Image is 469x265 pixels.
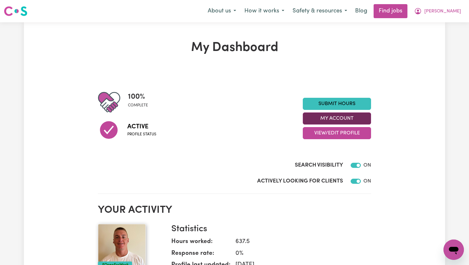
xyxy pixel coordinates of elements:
[171,224,366,235] h3: Statistics
[288,4,351,18] button: Safety & resources
[171,237,230,249] dt: Hours worked:
[240,4,288,18] button: How it works
[128,91,153,113] div: Profile completeness: 100%
[98,40,371,55] h1: My Dashboard
[230,249,366,258] dd: 0 %
[410,4,465,18] button: My Account
[303,112,371,125] button: My Account
[363,179,371,184] span: ON
[127,122,156,132] span: Active
[128,91,148,103] span: 100 %
[4,5,27,17] img: Careseekers logo
[204,4,240,18] button: About us
[98,204,371,216] h2: Your activity
[4,4,27,18] a: Careseekers logo
[127,132,156,137] span: Profile status
[424,8,461,15] span: [PERSON_NAME]
[374,4,407,18] a: Find jobs
[303,98,371,110] a: Submit Hours
[303,127,371,139] button: View/Edit Profile
[171,249,230,261] dt: Response rate:
[230,237,366,247] dd: 637.5
[351,4,371,18] a: Blog
[295,161,343,169] label: Search Visibility
[363,163,371,168] span: ON
[128,103,148,108] span: complete
[443,240,464,260] iframe: Button to launch messaging window
[257,177,343,185] label: Actively Looking for Clients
